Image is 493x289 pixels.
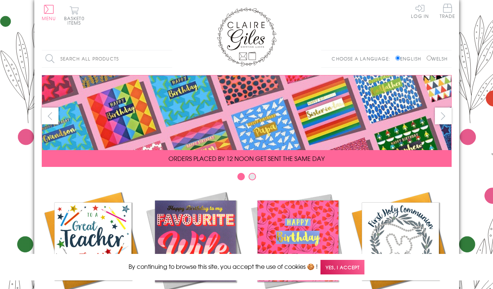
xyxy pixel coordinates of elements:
[42,108,59,124] button: prev
[42,5,56,21] button: Menu
[395,55,425,62] label: English
[395,56,400,60] input: English
[217,7,276,66] img: Claire Giles Greetings Cards
[332,55,394,62] p: Choose a language:
[67,15,85,26] span: 0 items
[427,56,432,60] input: Welsh
[237,173,245,180] button: Carousel Page 1 (Current Slide)
[249,173,256,180] button: Carousel Page 2
[165,50,172,67] input: Search
[435,108,452,124] button: next
[440,4,455,18] span: Trade
[168,154,325,163] span: ORDERS PLACED BY 12 NOON GET SENT THE SAME DAY
[64,6,85,25] button: Basket0 items
[42,15,56,22] span: Menu
[411,4,429,18] a: Log In
[42,50,172,67] input: Search all products
[440,4,455,20] a: Trade
[42,173,452,184] div: Carousel Pagination
[320,260,364,274] span: Yes, I accept
[427,55,448,62] label: Welsh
